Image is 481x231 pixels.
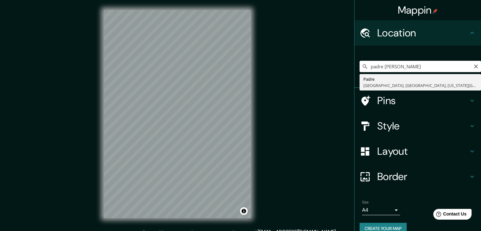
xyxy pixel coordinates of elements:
[362,205,400,215] div: A4
[104,10,251,218] canvas: Map
[240,207,248,215] button: Toggle attribution
[425,206,474,224] iframe: Help widget launcher
[355,139,481,164] div: Layout
[363,76,477,82] div: Padre
[433,9,438,14] img: pin-icon.png
[377,94,468,107] h4: Pins
[377,120,468,132] h4: Style
[355,164,481,189] div: Border
[355,88,481,113] div: Pins
[377,145,468,158] h4: Layout
[398,4,438,16] h4: Mappin
[360,61,481,72] input: Pick your city or area
[355,20,481,46] div: Location
[363,82,477,89] div: [GEOGRAPHIC_DATA]. [GEOGRAPHIC_DATA], [US_STATE][GEOGRAPHIC_DATA], [GEOGRAPHIC_DATA]
[377,27,468,39] h4: Location
[377,170,468,183] h4: Border
[362,200,369,205] label: Size
[355,113,481,139] div: Style
[473,63,478,69] button: Clear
